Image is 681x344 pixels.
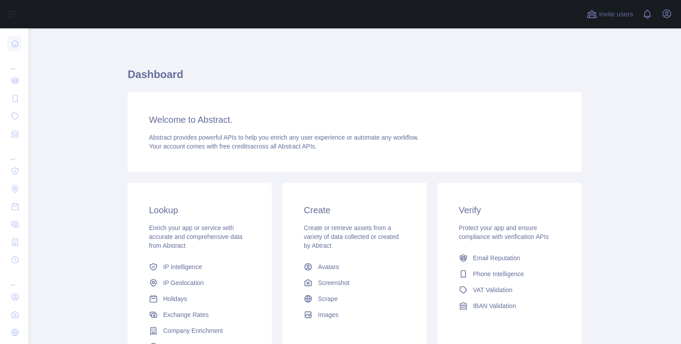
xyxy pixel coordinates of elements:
span: IBAN Validation [473,301,516,310]
a: Images [300,307,409,323]
a: Phone Intelligence [455,266,564,282]
span: Email Reputation [473,254,521,262]
a: Exchange Rates [145,307,254,323]
span: Exchange Rates [163,310,209,319]
a: VAT Validation [455,282,564,298]
span: Enrich your app or service with accurate and comprehensive data from Abstract [149,224,243,249]
a: IBAN Validation [455,298,564,314]
span: Screenshot [318,278,349,287]
span: Holidays [163,294,187,303]
span: Your account comes with across all Abstract APIs. [149,143,317,150]
span: Company Enrichment [163,326,223,335]
span: IP Intelligence [163,262,202,271]
h3: Welcome to Abstract. [149,113,560,126]
a: Company Enrichment [145,323,254,339]
a: Scrape [300,291,409,307]
span: IP Geolocation [163,278,204,287]
div: ... [7,144,21,161]
a: Holidays [145,291,254,307]
a: Screenshot [300,275,409,291]
a: Avatars [300,259,409,275]
h3: Lookup [149,204,250,216]
span: Scrape [318,294,337,303]
span: Avatars [318,262,339,271]
a: Email Reputation [455,250,564,266]
h3: Create [304,204,405,216]
h1: Dashboard [128,67,582,89]
button: Invite users [585,7,635,21]
h3: Verify [459,204,560,216]
a: IP Intelligence [145,259,254,275]
span: Images [318,310,338,319]
span: Abstract provides powerful APIs to help you enrich any user experience or automate any workflow. [149,134,419,141]
span: Create or retrieve assets from a variety of data collected or created by Abtract [304,224,399,249]
a: IP Geolocation [145,275,254,291]
div: ... [7,53,21,71]
span: VAT Validation [473,285,513,294]
span: Phone Intelligence [473,270,524,278]
div: ... [7,270,21,287]
span: Invite users [599,9,633,20]
span: free credits [219,143,250,150]
span: Protect your app and ensure compliance with verification APIs [459,224,549,240]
